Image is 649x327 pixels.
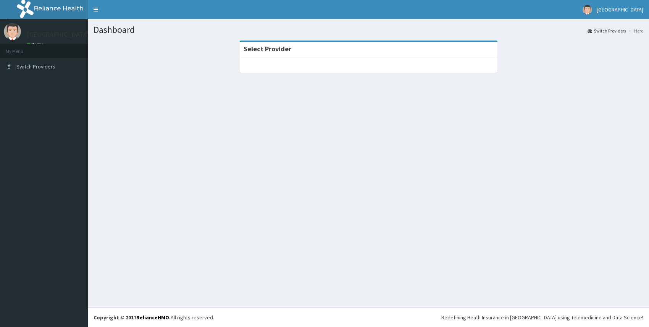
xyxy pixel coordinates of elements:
[88,307,649,327] footer: All rights reserved.
[627,28,643,34] li: Here
[16,63,55,70] span: Switch Providers
[583,5,592,15] img: User Image
[136,314,169,321] a: RelianceHMO
[441,314,643,321] div: Redefining Heath Insurance in [GEOGRAPHIC_DATA] using Telemedicine and Data Science!
[244,44,291,53] strong: Select Provider
[588,28,626,34] a: Switch Providers
[27,31,90,38] p: [GEOGRAPHIC_DATA]
[597,6,643,13] span: [GEOGRAPHIC_DATA]
[4,23,21,40] img: User Image
[27,42,45,47] a: Online
[94,314,171,321] strong: Copyright © 2017 .
[94,25,643,35] h1: Dashboard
